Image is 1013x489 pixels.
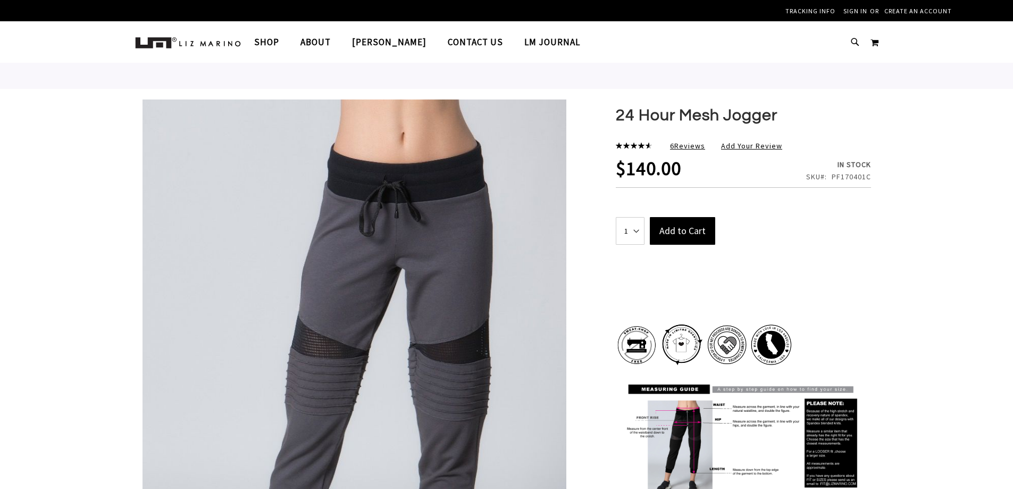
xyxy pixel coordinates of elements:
[300,36,331,48] span: About
[616,107,777,123] span: 24 Hour Mesh Jogger
[843,7,867,16] a: Sign In
[290,33,341,52] a: About
[135,36,241,49] a: store logo
[721,141,782,151] a: Add Your Review
[254,33,279,51] span: Shop
[616,156,681,180] span: $140.00
[448,36,503,48] span: Contact Us
[514,33,591,52] a: LM Journal
[437,33,514,52] a: Contact Us
[838,160,871,169] span: In stock
[832,171,871,182] div: PF170401C
[884,7,952,16] a: Create an Account
[670,141,705,151] a: 6Reviews
[674,141,705,151] span: Reviews
[524,36,580,48] span: LM Journal
[616,217,644,245] select: Qty
[254,33,290,51] a: Shop
[341,33,437,52] a: [PERSON_NAME]
[806,159,871,170] div: Availability
[806,172,827,181] strong: SKU
[650,217,715,245] button: Add to Cart
[616,143,652,149] div: 93%
[659,225,706,237] span: Add to Cart
[352,36,426,48] span: [PERSON_NAME]
[785,7,835,16] a: Tracking Info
